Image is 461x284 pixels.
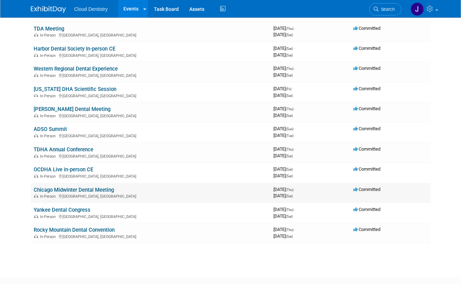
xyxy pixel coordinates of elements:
a: Chicago Midwinter Dental Meeting [34,187,114,193]
span: In-Person [40,194,58,199]
img: In-Person Event [34,33,38,37]
span: In-Person [40,154,58,159]
span: (Sat) [286,154,293,158]
span: (Sat) [286,174,293,178]
span: [DATE] [273,187,296,192]
div: [GEOGRAPHIC_DATA], [GEOGRAPHIC_DATA] [34,153,268,159]
div: [GEOGRAPHIC_DATA], [GEOGRAPHIC_DATA] [34,72,268,78]
span: - [294,66,296,71]
span: (Sat) [286,194,293,198]
div: [GEOGRAPHIC_DATA], [GEOGRAPHIC_DATA] [34,213,268,219]
span: Committed [353,66,380,71]
span: [DATE] [273,66,296,71]
span: In-Person [40,174,58,179]
span: [DATE] [273,233,293,239]
div: [GEOGRAPHIC_DATA], [GEOGRAPHIC_DATA] [34,233,268,239]
span: Committed [353,187,380,192]
div: [GEOGRAPHIC_DATA], [GEOGRAPHIC_DATA] [34,193,268,199]
span: [DATE] [273,173,293,178]
span: (Thu) [286,228,293,232]
span: - [294,126,296,131]
a: ADSO Summit [34,126,67,132]
a: [US_STATE] DHA Scientific Session [34,86,116,92]
span: (Sat) [286,53,293,57]
span: - [294,227,296,232]
img: In-Person Event [34,134,38,137]
span: - [294,146,296,152]
span: (Sat) [286,94,293,98]
div: [GEOGRAPHIC_DATA], [GEOGRAPHIC_DATA] [34,93,268,98]
span: Committed [353,207,380,212]
span: [DATE] [273,153,293,158]
a: Rocky Mountain Dental Convention [34,227,115,233]
span: [DATE] [273,86,293,91]
a: Harbor Dental Society In-person CE [34,46,115,52]
span: (Sun) [286,127,293,131]
span: In-Person [40,114,58,118]
span: [DATE] [273,113,293,118]
span: Committed [353,106,380,111]
img: In-Person Event [34,214,38,218]
img: Jessica Estrada [411,2,424,16]
span: In-Person [40,33,58,38]
span: (Sat) [286,214,293,218]
div: [GEOGRAPHIC_DATA], [GEOGRAPHIC_DATA] [34,133,268,138]
span: Committed [353,146,380,152]
span: In-Person [40,134,58,138]
span: [DATE] [273,106,296,111]
span: In-Person [40,214,58,219]
a: TDA Meeting [34,26,64,32]
span: [DATE] [273,213,293,219]
span: (Thu) [286,208,293,212]
span: (Thu) [286,147,293,151]
span: [DATE] [273,72,293,78]
img: In-Person Event [34,114,38,117]
span: - [294,207,296,212]
span: (Thu) [286,188,293,192]
span: (Sat) [286,47,293,51]
span: [DATE] [273,133,293,138]
span: (Sat) [286,235,293,238]
span: Search [379,7,395,12]
span: Committed [353,86,380,91]
a: Western Regional Dental Experience [34,66,118,72]
span: Cloud Dentistry [74,6,108,12]
div: [GEOGRAPHIC_DATA], [GEOGRAPHIC_DATA] [34,32,268,38]
img: In-Person Event [34,73,38,77]
a: OCDHA Live in-person CE [34,166,93,173]
span: - [294,106,296,111]
span: Committed [353,26,380,31]
span: Committed [353,166,380,172]
a: Search [369,3,401,15]
div: [GEOGRAPHIC_DATA], [GEOGRAPHIC_DATA] [34,113,268,118]
span: (Sat) [286,73,293,77]
img: ExhibitDay [31,6,66,13]
a: TDHA Annual Conference [34,146,93,153]
div: [GEOGRAPHIC_DATA], [GEOGRAPHIC_DATA] [34,52,268,58]
a: [PERSON_NAME] Dental Meeting [34,106,110,112]
span: [DATE] [273,26,296,31]
span: Committed [353,227,380,232]
img: In-Person Event [34,154,38,158]
span: In-Person [40,235,58,239]
span: (Sat) [286,167,293,171]
span: - [294,26,296,31]
span: (Thu) [286,107,293,111]
img: In-Person Event [34,235,38,238]
span: Committed [353,126,380,131]
span: [DATE] [273,166,295,172]
span: In-Person [40,73,58,78]
span: In-Person [40,94,58,98]
img: In-Person Event [34,194,38,198]
span: [DATE] [273,146,296,152]
span: [DATE] [273,52,293,58]
div: [GEOGRAPHIC_DATA], [GEOGRAPHIC_DATA] [34,173,268,179]
span: (Fri) [286,87,291,91]
span: (Tue) [286,134,293,138]
span: Committed [353,46,380,51]
span: (Thu) [286,67,293,71]
span: - [294,187,296,192]
span: - [294,46,295,51]
span: [DATE] [273,207,296,212]
span: [DATE] [273,126,296,131]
